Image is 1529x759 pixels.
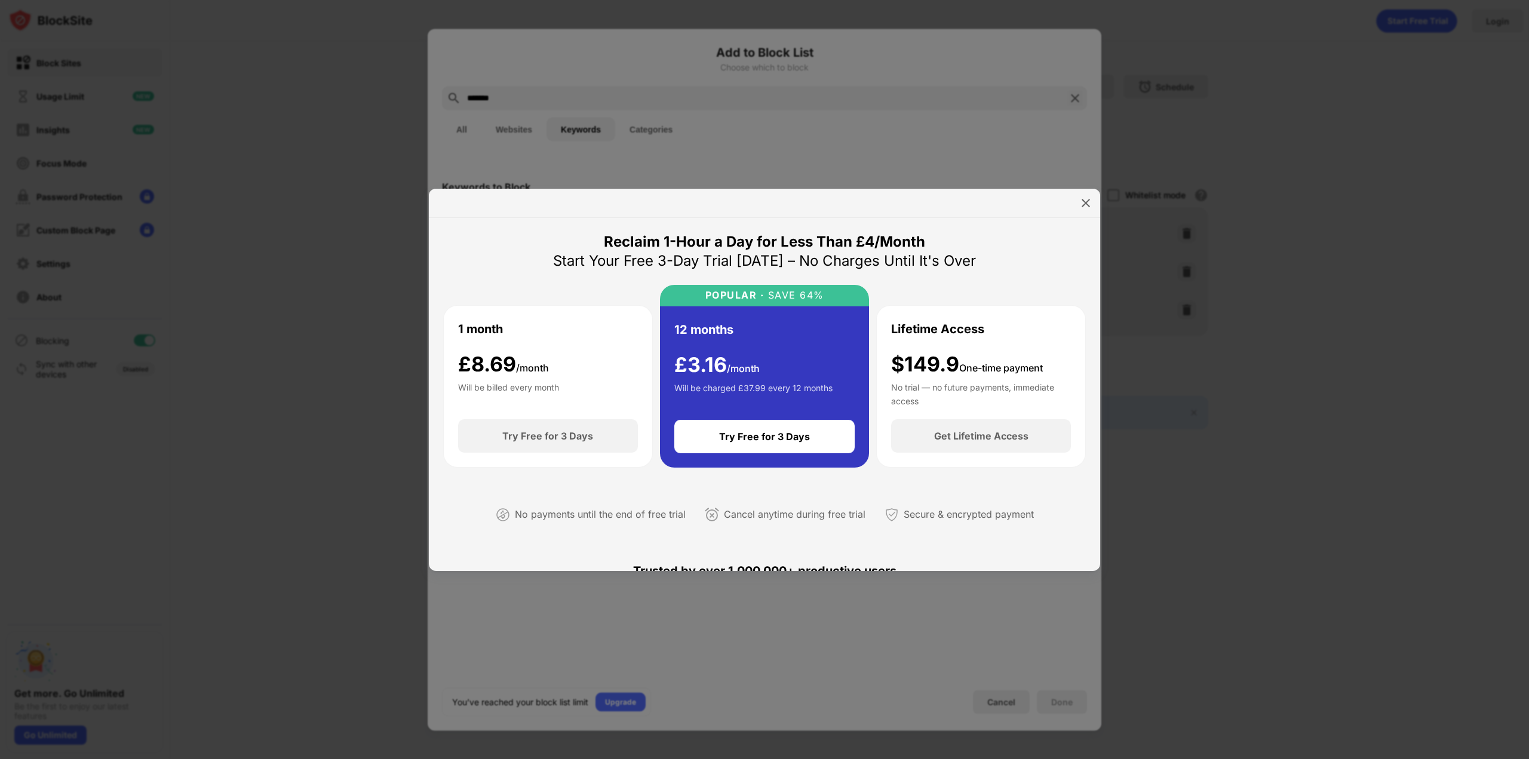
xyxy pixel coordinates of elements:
[959,362,1043,374] span: One-time payment
[891,381,1071,405] div: No trial — no future payments, immediate access
[891,320,984,338] div: Lifetime Access
[674,382,833,405] div: Will be charged £37.99 every 12 months
[502,430,593,442] div: Try Free for 3 Days
[674,353,760,377] div: £ 3.16
[496,508,510,522] img: not-paying
[443,542,1086,600] div: Trusted by over 1,000,000+ productive users
[515,506,686,523] div: No payments until the end of free trial
[516,362,549,374] span: /month
[705,290,764,301] div: POPULAR ·
[904,506,1034,523] div: Secure & encrypted payment
[458,320,503,338] div: 1 month
[724,506,865,523] div: Cancel anytime during free trial
[553,251,976,271] div: Start Your Free 3-Day Trial [DATE] – No Charges Until It's Over
[458,352,549,377] div: £ 8.69
[604,232,925,251] div: Reclaim 1-Hour a Day for Less Than £4/Month
[458,381,559,405] div: Will be billed every month
[934,430,1028,442] div: Get Lifetime Access
[727,362,760,374] span: /month
[719,431,810,443] div: Try Free for 3 Days
[891,352,1043,377] div: $149.9
[705,508,719,522] img: cancel-anytime
[674,321,733,339] div: 12 months
[764,290,824,301] div: SAVE 64%
[885,508,899,522] img: secured-payment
